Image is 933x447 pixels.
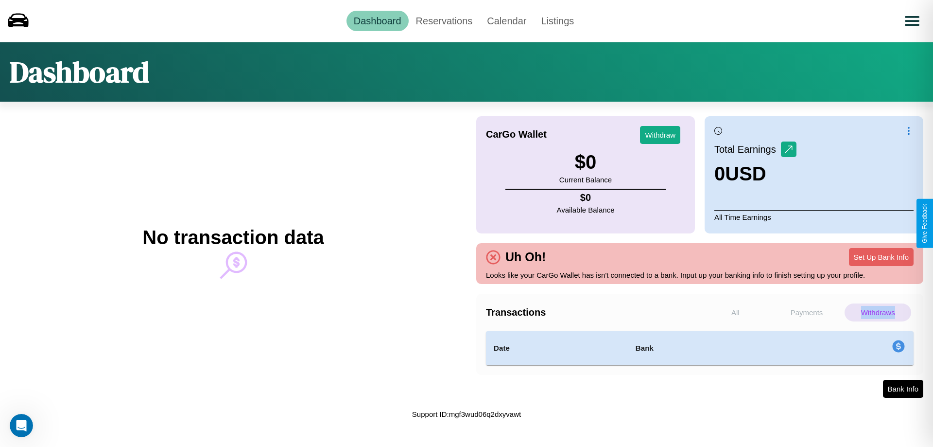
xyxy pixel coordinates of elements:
[559,173,612,186] p: Current Balance
[640,126,680,144] button: Withdraw
[849,248,914,266] button: Set Up Bank Info
[142,227,324,249] h2: No transaction data
[501,250,551,264] h4: Uh Oh!
[921,204,928,243] div: Give Feedback
[557,203,615,216] p: Available Balance
[883,380,923,398] button: Bank Info
[702,304,769,322] p: All
[845,304,911,322] p: Withdraws
[346,11,409,31] a: Dashboard
[557,192,615,203] h4: $ 0
[714,210,914,224] p: All Time Earnings
[486,307,700,318] h4: Transactions
[774,304,840,322] p: Payments
[636,342,771,354] h4: Bank
[559,151,612,173] h3: $ 0
[10,414,33,437] iframe: Intercom live chat
[714,141,781,158] p: Total Earnings
[412,408,521,421] p: Support ID: mgf3wud06q2dxyvawt
[480,11,534,31] a: Calendar
[10,52,149,92] h1: Dashboard
[486,268,914,282] p: Looks like your CarGo Wallet has isn't connected to a bank. Input up your banking info to finish ...
[486,129,547,140] h4: CarGo Wallet
[534,11,581,31] a: Listings
[494,342,620,354] h4: Date
[486,331,914,365] table: simple table
[898,7,926,35] button: Open menu
[714,163,796,185] h3: 0 USD
[409,11,480,31] a: Reservations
